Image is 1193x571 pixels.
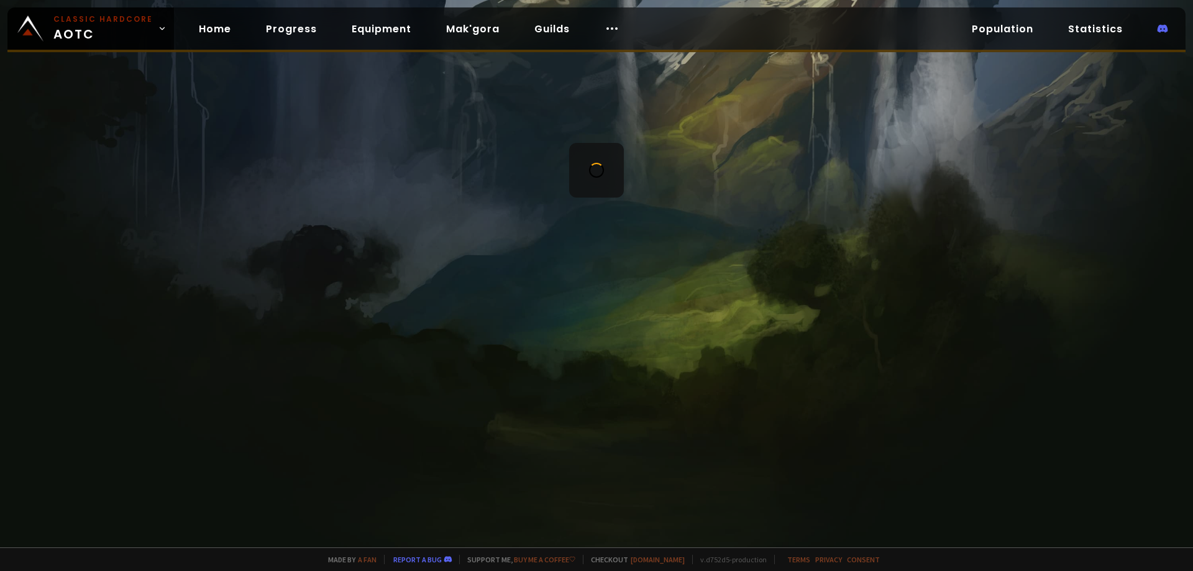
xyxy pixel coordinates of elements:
a: [DOMAIN_NAME] [631,555,685,564]
a: Home [189,16,241,42]
a: Statistics [1058,16,1133,42]
a: Guilds [524,16,580,42]
span: Support me, [459,555,575,564]
small: Classic Hardcore [53,14,153,25]
a: Equipment [342,16,421,42]
span: v. d752d5 - production [692,555,767,564]
a: Terms [787,555,810,564]
span: Checkout [583,555,685,564]
a: Mak'gora [436,16,510,42]
a: Consent [847,555,880,564]
a: Report a bug [393,555,442,564]
a: Privacy [815,555,842,564]
a: a fan [358,555,377,564]
span: Made by [321,555,377,564]
a: Classic HardcoreAOTC [7,7,174,50]
a: Buy me a coffee [514,555,575,564]
a: Population [962,16,1043,42]
a: Progress [256,16,327,42]
span: AOTC [53,14,153,43]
